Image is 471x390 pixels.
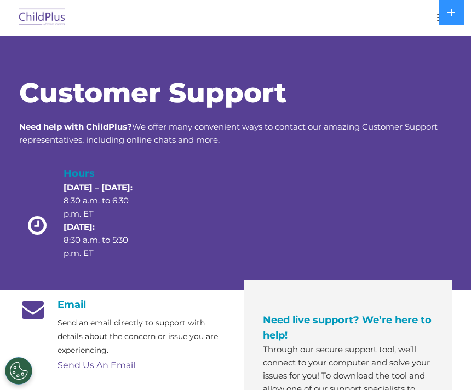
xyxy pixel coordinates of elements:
img: ChildPlus by Procare Solutions [16,5,68,31]
span: We offer many convenient ways to contact our amazing Customer Support representatives, including ... [19,121,438,145]
p: Send an email directly to support with details about the concern or issue you are experiencing. [58,316,227,357]
span: Need live support? We’re here to help! [263,314,432,341]
strong: Need help with ChildPlus? [19,121,132,132]
a: Send Us An Email [58,360,135,370]
h4: Email [19,299,227,311]
strong: [DATE] – [DATE]: [64,182,133,193]
button: Cookies Settings [5,357,32,385]
strong: [DATE]: [64,222,95,232]
h4: Hours [64,166,134,181]
p: 8:30 a.m. to 6:30 p.m. ET 8:30 a.m. to 5:30 p.m. ET [64,181,134,260]
span: Customer Support [19,76,286,109]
